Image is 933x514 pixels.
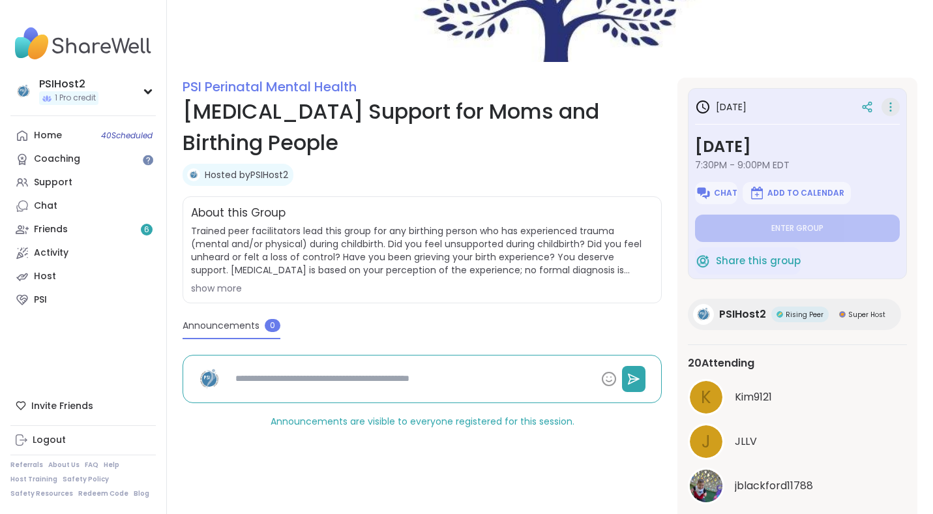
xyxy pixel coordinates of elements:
[10,147,156,171] a: Coaching
[191,224,653,277] span: Trained peer facilitators lead this group for any birthing person who has experienced trauma (men...
[688,299,901,330] a: PSIHost2PSIHost2Rising PeerRising PeerSuper HostSuper Host
[10,218,156,241] a: Friends6
[33,434,66,447] div: Logout
[690,470,722,502] img: jblackford11788
[191,205,286,222] h2: About this Group
[205,168,288,181] a: Hosted byPSIHost2
[48,461,80,470] a: About Us
[10,265,156,288] a: Host
[10,429,156,452] a: Logout
[10,461,43,470] a: Referrals
[848,310,885,320] span: Super Host
[716,254,801,269] span: Share this group
[55,93,96,104] span: 1 Pro credit
[34,294,47,307] div: PSI
[10,194,156,218] a: Chat
[101,130,153,141] span: 40 Scheduled
[271,415,574,428] span: Announcements are visible to everyone registered for this session.
[34,200,57,213] div: Chat
[10,475,57,484] a: Host Training
[34,153,80,166] div: Coaching
[688,423,907,460] a: JJLLV
[695,253,711,269] img: ShareWell Logomark
[34,247,68,260] div: Activity
[10,171,156,194] a: Support
[39,77,98,91] div: PSIHost2
[85,461,98,470] a: FAQ
[777,311,783,318] img: Rising Peer
[34,270,56,283] div: Host
[144,224,149,235] span: 6
[134,489,149,498] a: Blog
[183,96,662,159] h1: [MEDICAL_DATA] Support for Moms and Birthing People
[735,389,772,405] span: Kim9121
[187,168,200,181] img: PSIHost2
[34,129,62,142] div: Home
[696,185,711,201] img: ShareWell Logomark
[34,223,68,236] div: Friends
[839,311,846,318] img: Super Host
[10,124,156,147] a: Home40Scheduled
[10,288,156,312] a: PSI
[701,385,711,410] span: K
[63,475,109,484] a: Safety Policy
[735,478,813,494] span: jblackford11788
[719,307,766,322] span: PSIHost2
[194,363,225,395] img: PSIHost2
[695,159,900,172] span: 7:30PM - 9:00PM EDT
[688,468,907,504] a: jblackford11788jblackford11788
[143,155,153,165] iframe: Spotlight
[183,319,259,333] span: Announcements
[695,215,900,242] button: Enter group
[695,247,801,275] button: Share this group
[695,99,747,115] h3: [DATE]
[10,489,73,498] a: Safety Resources
[265,319,280,332] span: 0
[695,182,737,204] button: Chat
[78,489,128,498] a: Redeem Code
[688,355,754,371] span: 20 Attending
[34,176,72,189] div: Support
[10,21,156,67] img: ShareWell Nav Logo
[13,81,34,102] img: PSIHost2
[767,188,844,198] span: Add to Calendar
[702,429,711,455] span: J
[10,241,156,265] a: Activity
[735,434,757,449] span: JLLV
[743,182,851,204] button: Add to Calendar
[714,188,737,198] span: Chat
[183,78,357,96] a: PSI Perinatal Mental Health
[695,135,900,159] h3: [DATE]
[104,461,119,470] a: Help
[693,304,714,325] img: PSIHost2
[191,282,653,295] div: show more
[786,310,823,320] span: Rising Peer
[10,394,156,417] div: Invite Friends
[771,223,823,234] span: Enter group
[749,185,765,201] img: ShareWell Logomark
[688,379,907,416] a: KKim9121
